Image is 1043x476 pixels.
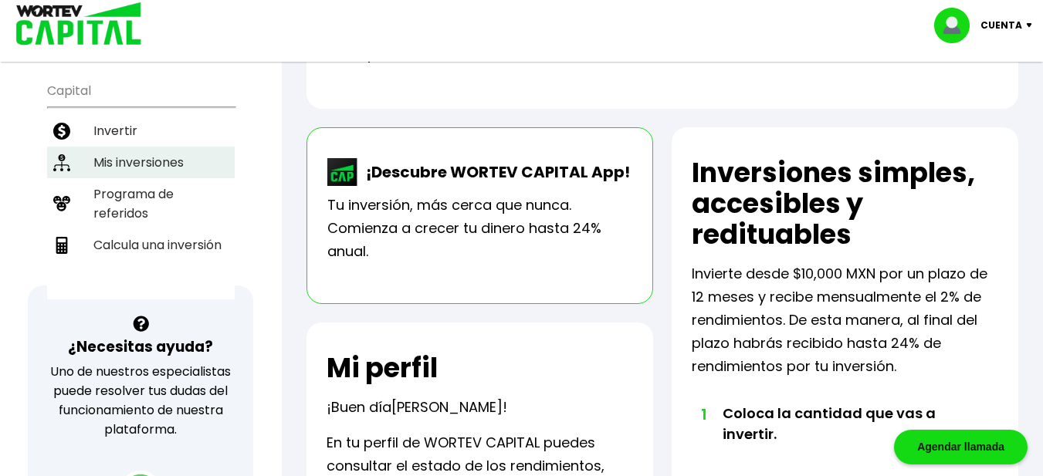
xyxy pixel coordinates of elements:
div: Agendar llamada [894,430,1028,464]
img: profile-image [934,8,980,43]
h2: Inversiones simples, accesibles y redituables [692,157,998,250]
h3: ¿Necesitas ayuda? [68,336,213,358]
p: Invierte desde $10,000 MXN por un plazo de 12 meses y recibe mensualmente el 2% de rendimientos. ... [692,262,998,378]
p: Cuenta [980,14,1022,37]
img: wortev-capital-app-icon [327,158,358,186]
img: icon-down [1022,23,1043,28]
a: Mis inversiones [47,147,235,178]
img: calculadora-icon.17d418c4.svg [53,237,70,254]
p: ¡Descubre WORTEV CAPITAL App! [358,160,630,184]
span: 1 [699,403,707,426]
p: Uno de nuestros especialistas puede resolver tus dudas del funcionamiento de nuestra plataforma. [48,362,233,439]
li: Coloca la cantidad que vas a invertir. [723,403,967,474]
ul: Capital [47,73,235,299]
a: Programa de referidos [47,178,235,229]
img: invertir-icon.b3b967d7.svg [53,123,70,140]
p: ¡Buen día ! [327,396,507,419]
img: inversiones-icon.6695dc30.svg [53,154,70,171]
p: Tu inversión, más cerca que nunca. Comienza a crecer tu dinero hasta 24% anual. [327,194,632,263]
a: Invertir [47,115,235,147]
span: [PERSON_NAME] [391,397,503,417]
h2: Mi perfil [327,353,438,383]
a: Calcula una inversión [47,229,235,261]
img: recomiendanos-icon.9b8e9327.svg [53,195,70,212]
